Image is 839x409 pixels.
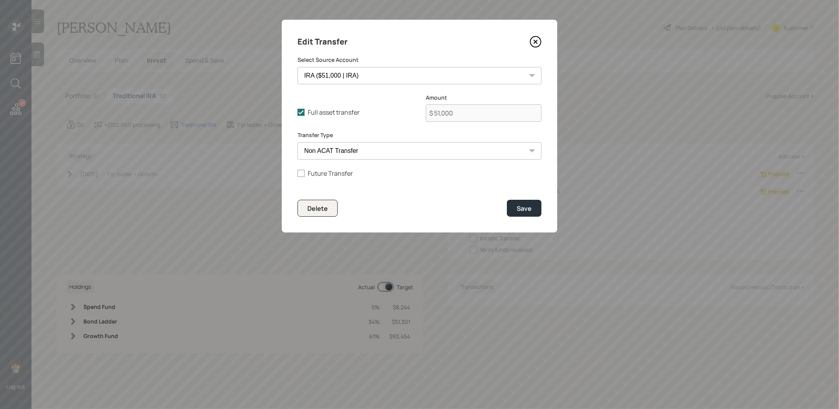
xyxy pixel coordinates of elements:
[307,204,328,213] div: Delete
[298,108,413,117] label: Full asset transfer
[298,200,338,217] button: Delete
[298,56,541,64] label: Select Source Account
[426,94,541,102] label: Amount
[298,169,541,178] label: Future Transfer
[517,204,532,213] div: Save
[298,35,347,48] h4: Edit Transfer
[507,200,541,217] button: Save
[298,131,541,139] label: Transfer Type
